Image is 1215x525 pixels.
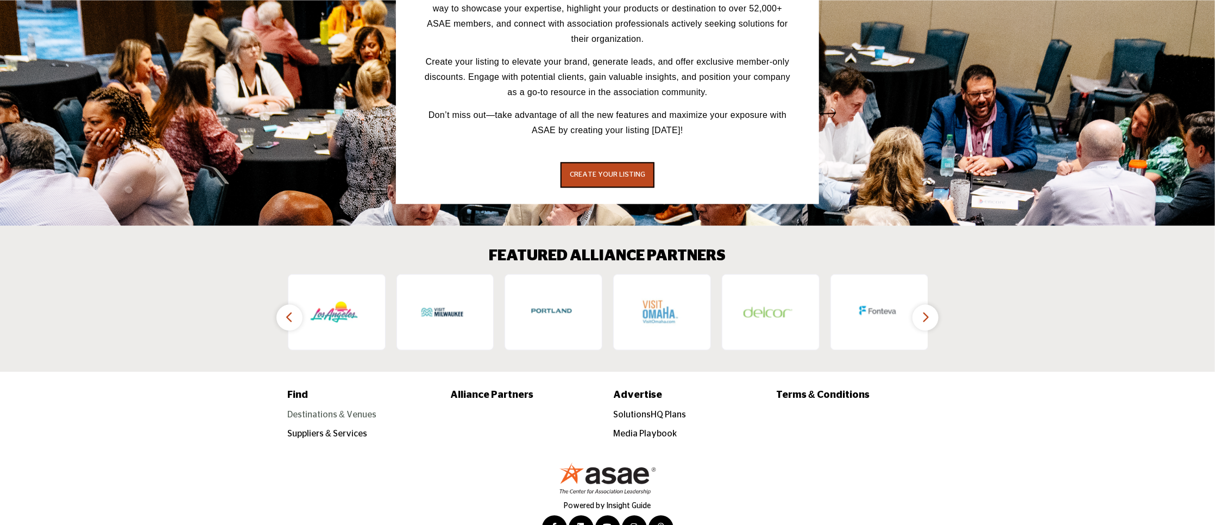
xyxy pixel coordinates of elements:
a: Suppliers & Services [287,429,367,438]
img: Travel Portland [526,287,575,336]
img: DelCor Technology Solutions [744,287,792,336]
a: SolutionsHQ Plans [613,410,686,419]
img: Los Angeles Tourism and Convention Board [310,287,358,336]
img: Fonteva [852,287,901,336]
a: Advertise [613,388,765,403]
button: CREATE YOUR LISTING [561,162,654,188]
img: No Site Logo [559,462,657,494]
span: Don’t miss out—take advantage of all the new features and maximize your exposure with ASAE by cre... [429,110,786,135]
span: Create your listing to elevate your brand, generate leads, and offer exclusive member-only discou... [425,57,790,97]
img: Visit Omaha [635,287,684,336]
span: CREATE YOUR LISTING [570,171,645,178]
a: Destinations & Venues [287,410,376,419]
a: Alliance Partners [450,388,602,403]
a: Find [287,388,439,403]
img: Visit Milwaukee [418,287,467,336]
a: Powered by Insight Guide [564,502,651,510]
a: Media Playbook [613,429,677,438]
h2: FEATURED ALLIANCE PARTNERS [489,247,726,266]
a: Terms & Conditions [776,388,928,403]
